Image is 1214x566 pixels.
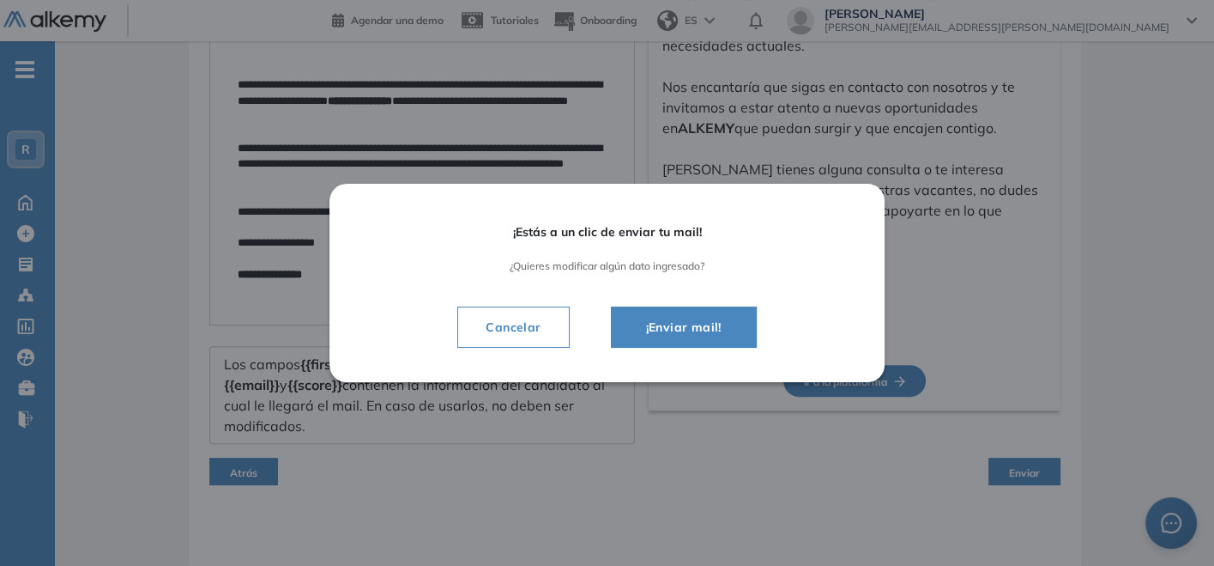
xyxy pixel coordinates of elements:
[611,307,757,348] button: ¡Enviar mail!
[472,317,554,338] span: Cancelar
[377,225,837,240] span: ¡Estás a un clic de enviar tu mail!
[632,317,735,338] span: ¡Enviar mail!
[377,260,837,272] span: ¿Quieres modificar algún dato ingresado?
[457,307,569,348] button: Cancelar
